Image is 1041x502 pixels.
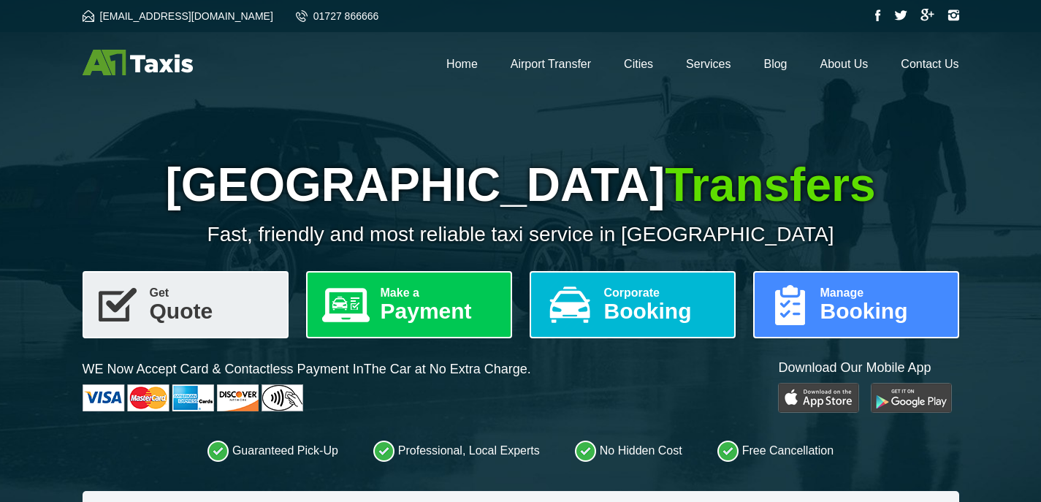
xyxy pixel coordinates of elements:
[575,440,682,462] li: No Hidden Cost
[624,58,653,70] a: Cities
[306,271,512,338] a: Make aPayment
[665,159,875,211] span: Transfers
[947,9,959,21] img: Instagram
[820,58,869,70] a: About Us
[763,58,787,70] a: Blog
[894,10,907,20] img: Twitter
[83,10,273,22] a: [EMAIL_ADDRESS][DOMAIN_NAME]
[875,9,881,21] img: Facebook
[150,287,275,299] span: Get
[686,58,731,70] a: Services
[717,440,834,462] li: Free Cancellation
[83,384,303,411] img: Cards
[83,271,289,338] a: GetQuote
[83,50,193,75] img: A1 Taxis St Albans LTD
[820,287,946,299] span: Manage
[871,383,952,413] img: Google Play
[364,362,531,376] span: The Car at No Extra Charge.
[83,158,959,212] h1: [GEOGRAPHIC_DATA]
[511,58,591,70] a: Airport Transfer
[901,58,958,70] a: Contact Us
[604,287,722,299] span: Corporate
[83,360,531,379] p: WE Now Accept Card & Contactless Payment In
[530,271,736,338] a: CorporateBooking
[446,58,478,70] a: Home
[373,440,540,462] li: Professional, Local Experts
[83,223,959,246] p: Fast, friendly and most reliable taxi service in [GEOGRAPHIC_DATA]
[381,287,499,299] span: Make a
[920,9,934,21] img: Google Plus
[778,383,859,413] img: Play Store
[207,440,338,462] li: Guaranteed Pick-Up
[778,359,958,377] p: Download Our Mobile App
[753,271,959,338] a: ManageBooking
[296,10,379,22] a: 01727 866666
